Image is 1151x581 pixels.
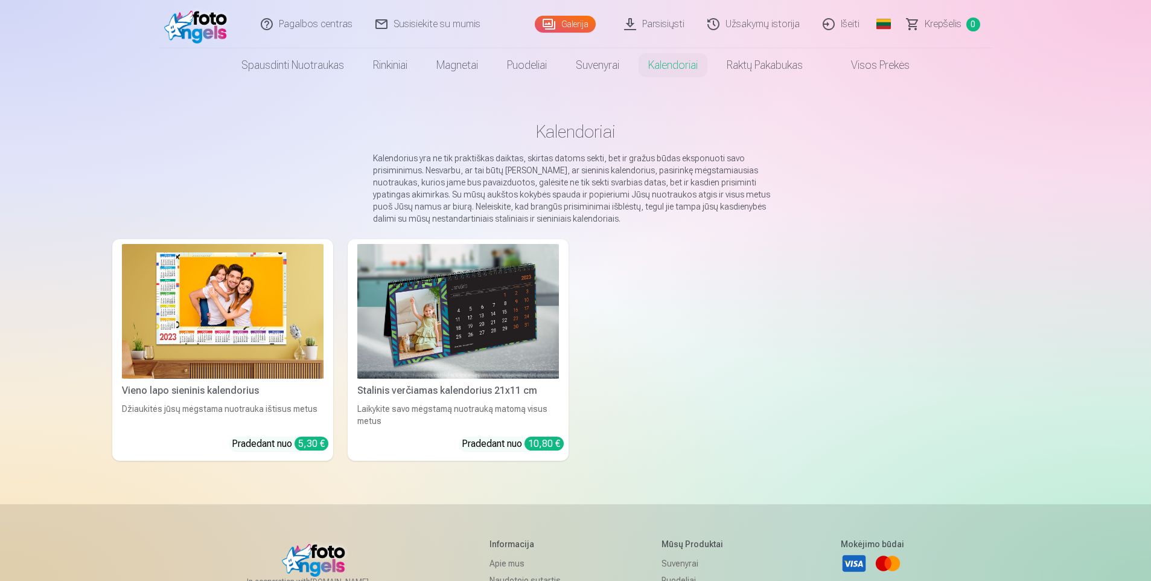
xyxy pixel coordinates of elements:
a: Kalendoriai [634,48,712,82]
p: Kalendorius yra ne tik praktiškas daiktas, skirtas datoms sekti, bet ir gražus būdas eksponuoti s... [373,152,779,225]
a: Apie mus [489,555,570,572]
a: Visos prekės [817,48,924,82]
div: Pradedant nuo [462,437,564,451]
a: Galerija [535,16,596,33]
a: Stalinis verčiamas kalendorius 21x11 cmStalinis verčiamas kalendorius 21x11 cmLaikykite savo mėgs... [348,239,569,461]
a: Spausdinti nuotraukas [227,48,359,82]
a: Visa [841,550,867,577]
a: Rinkiniai [359,48,422,82]
a: Raktų pakabukas [712,48,817,82]
img: Vieno lapo sieninis kalendorius [122,244,324,379]
a: Suvenyrai [662,555,749,572]
span: Krepšelis [925,17,961,31]
div: Vieno lapo sieninis kalendorius [117,384,328,398]
div: 5,30 € [295,437,328,451]
h1: Kalendoriai [122,121,1030,143]
h5: Mūsų produktai [662,538,749,550]
div: Stalinis verčiamas kalendorius 21x11 cm [352,384,564,398]
div: Pradedant nuo [232,437,328,451]
a: Puodeliai [493,48,561,82]
a: Mastercard [875,550,901,577]
img: /fa2 [164,5,234,43]
div: Laikykite savo mėgstamą nuotrauką matomą visus metus [352,403,564,427]
span: 0 [966,18,980,31]
h5: Informacija [489,538,570,550]
h5: Mokėjimo būdai [841,538,904,550]
a: Magnetai [422,48,493,82]
a: Vieno lapo sieninis kalendoriusVieno lapo sieninis kalendoriusDžiaukitės jūsų mėgstama nuotrauka ... [112,239,333,461]
img: Stalinis verčiamas kalendorius 21x11 cm [357,244,559,379]
div: Džiaukitės jūsų mėgstama nuotrauka ištisus metus [117,403,328,427]
div: 10,80 € [524,437,564,451]
a: Suvenyrai [561,48,634,82]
